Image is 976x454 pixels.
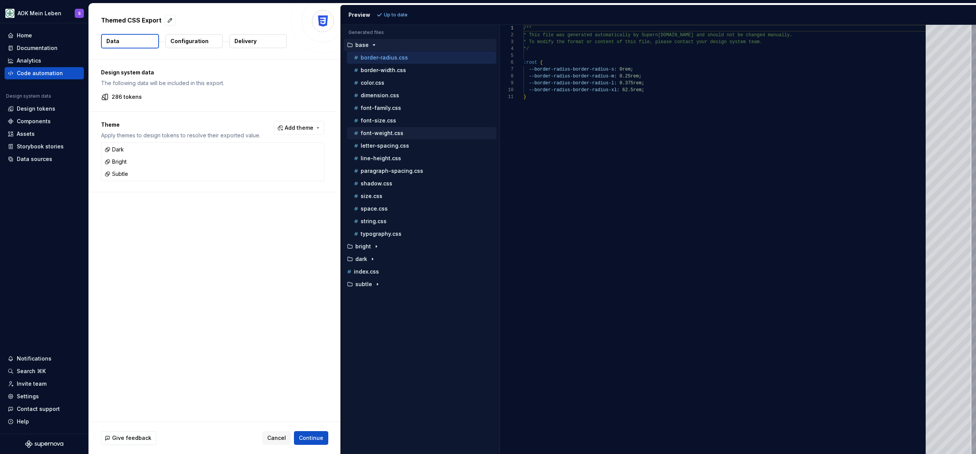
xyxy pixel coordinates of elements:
span: } [523,94,526,100]
div: 11 [500,93,514,100]
button: AOK Mein LebenS [2,5,87,21]
p: color.css [361,80,384,86]
p: subtle [355,281,372,287]
div: Invite team [17,380,47,388]
span: 0.375rem [620,80,642,86]
div: Dark [104,146,124,153]
div: Code automation [17,69,63,77]
p: border-width.css [361,67,406,73]
a: Design tokens [5,103,84,115]
button: border-radius.css [347,53,496,62]
span: Continue [299,434,323,442]
div: Subtle [104,170,128,178]
a: Data sources [5,153,84,165]
p: border-radius.css [361,55,408,61]
p: dark [355,256,367,262]
span: { [540,60,543,65]
div: Assets [17,130,35,138]
span: --border-radius-border-radius-l: [529,80,616,86]
p: Delivery [234,37,257,45]
p: Generated files [348,29,492,35]
button: string.css [347,217,496,225]
p: Configuration [170,37,209,45]
button: font-weight.css [347,129,496,137]
div: Contact support [17,405,60,413]
span: --border-radius-border-radius-s: [529,67,616,72]
span: [DOMAIN_NAME] and should not be changed manually. [658,32,792,38]
button: Help [5,415,84,428]
p: 286 tokens [112,93,142,101]
button: bright [344,242,496,251]
p: font-family.css [361,105,401,111]
p: line-height.css [361,155,401,161]
p: letter-spacing.css [361,143,409,149]
a: Code automation [5,67,84,79]
p: font-weight.css [361,130,403,136]
button: Contact support [5,403,84,415]
button: line-height.css [347,154,496,163]
p: Theme [101,121,260,129]
span: Give feedback [112,434,151,442]
button: Add theme [274,121,324,135]
div: Components [17,118,51,125]
p: Data [106,37,119,45]
div: 5 [500,52,514,59]
button: font-family.css [347,104,496,112]
div: S [78,10,81,16]
span: ; [641,80,644,86]
div: AOK Mein Leben [18,10,61,17]
a: Components [5,115,84,127]
button: letter-spacing.css [347,142,496,150]
button: font-size.css [347,116,496,125]
div: Settings [17,393,39,400]
span: ; [641,87,644,93]
a: Documentation [5,42,84,54]
p: Apply themes to design tokens to resolve their exported value. [101,132,260,139]
a: Assets [5,128,84,140]
div: Design system data [6,93,51,99]
a: Settings [5,390,84,402]
div: 7 [500,66,514,73]
p: paragraph-spacing.css [361,168,423,174]
div: Preview [348,11,370,19]
a: Storybook stories [5,140,84,153]
button: typography.css [347,230,496,238]
button: paragraph-spacing.css [347,167,496,175]
div: Analytics [17,57,41,64]
span: 0.25rem [620,74,639,79]
div: Storybook stories [17,143,64,150]
a: Invite team [5,378,84,390]
div: Notifications [17,355,51,362]
p: Themed CSS Export [101,16,162,25]
div: Documentation [17,44,58,52]
button: Continue [294,431,328,445]
p: The following data will be included in this export. [101,79,324,87]
button: border-width.css [347,66,496,74]
div: 9 [500,80,514,87]
p: Up to date [384,12,408,18]
span: Cancel [267,434,286,442]
div: Help [17,418,29,425]
button: dimension.css [347,91,496,100]
button: shadow.css [347,179,496,188]
p: dimension.css [361,92,399,98]
a: Supernova Logo [25,440,63,448]
a: Analytics [5,55,84,67]
span: ; [639,74,641,79]
div: 2 [500,32,514,39]
p: space.css [361,206,388,212]
button: Configuration [165,34,223,48]
button: index.css [344,267,496,276]
button: Data [101,34,159,48]
button: dark [344,255,496,263]
button: color.css [347,79,496,87]
button: base [344,41,496,49]
p: font-size.css [361,118,396,124]
span: Add theme [285,124,313,132]
div: 8 [500,73,514,80]
div: 1 [500,25,514,32]
span: * This file was generated automatically by Supern [523,32,658,38]
div: 4 [500,45,514,52]
span: --border-radius-border-radius-m: [529,74,616,79]
div: 3 [500,39,514,45]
